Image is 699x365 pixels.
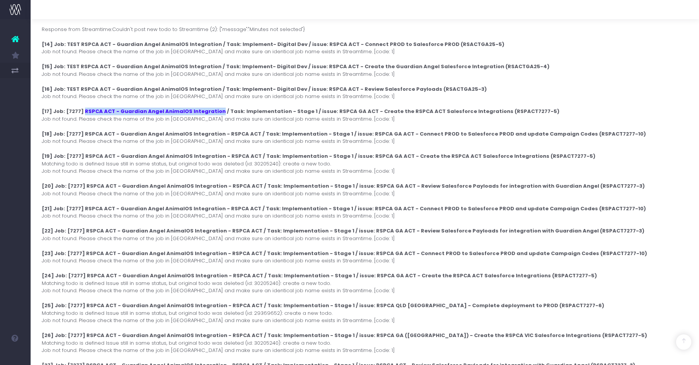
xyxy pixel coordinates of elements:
[42,182,645,190] strong: [20] Job: [7277] RSPCA ACT - Guardian Angel AnimalOS Integration - RSPCA ACT / Task: Implementati...
[42,108,559,115] strong: [17] Job: [7277] RSPCA ACT - Guardian Angel AnimalOS Integration / Task: Implementation - Stage 1...
[42,130,646,137] strong: [18] Job: [7277] RSPCA ACT - Guardian Angel AnimalOS Integration - RSPCA ACT / Task: Implementati...
[42,332,647,339] strong: [26] Job: [7277] RSPCA ACT - Guardian Angel AnimalOS Integration - RSPCA ACT / Task: Implementati...
[42,63,549,70] strong: [15] Job: TEST RSPCA ACT - Guardian Angel AnimalOS Integration / Task: Implement- Digital Dev / i...
[42,152,595,160] strong: [19] Job: [7277] RSPCA ACT - Guardian Angel AnimalOS Integration - RSPCA ACT / Task: Implementati...
[42,85,487,93] strong: [16] Job: TEST RSPCA ACT - Guardian Angel AnimalOS Integration / Task: Implement- Digital Dev / i...
[42,227,644,234] strong: [22] Job: [7277] RSPCA ACT - Guardian Angel AnimalOS Integration - RSPCA ACT / Task: Implementati...
[42,41,504,48] strong: [14] Job: TEST RSPCA ACT - Guardian Angel AnimalOS Integration / Task: Implement- Digital Dev / i...
[42,302,604,309] strong: [25] Job: [7277] RSPCA ACT - Guardian Angel AnimalOS Integration - RSPCA ACT / Task: Implementati...
[10,350,21,361] img: images/default_profile_image.png
[42,272,597,279] strong: [24] Job: [7277] RSPCA ACT - Guardian Angel AnimalOS Integration - RSPCA ACT / Task: Implementati...
[42,250,647,257] strong: [23] Job: [7277] RSPCA ACT - Guardian Angel AnimalOS Integration - RSPCA ACT / Task: Implementati...
[42,205,646,212] strong: [21] Job: [7277] RSPCA ACT - Guardian Angel AnimalOS Integration - RSPCA ACT / Task: Implementati...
